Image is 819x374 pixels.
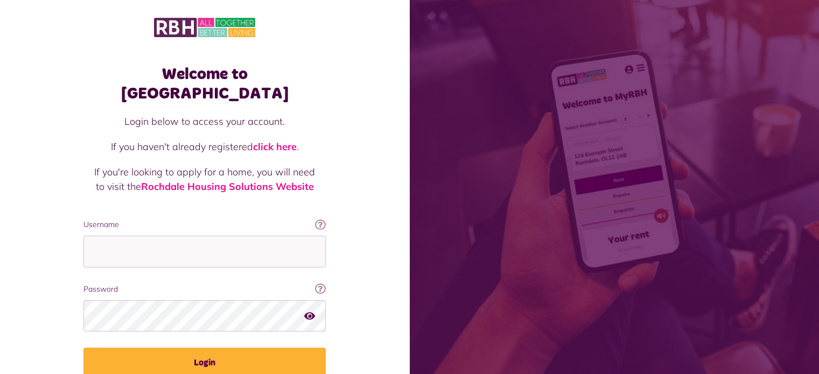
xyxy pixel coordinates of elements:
[94,114,315,129] p: Login below to access your account.
[83,284,326,295] label: Password
[83,219,326,230] label: Username
[94,139,315,154] p: If you haven't already registered .
[154,16,255,39] img: MyRBH
[83,65,326,103] h1: Welcome to [GEOGRAPHIC_DATA]
[94,165,315,194] p: If you're looking to apply for a home, you will need to visit the
[141,180,314,193] a: Rochdale Housing Solutions Website
[253,140,297,153] a: click here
